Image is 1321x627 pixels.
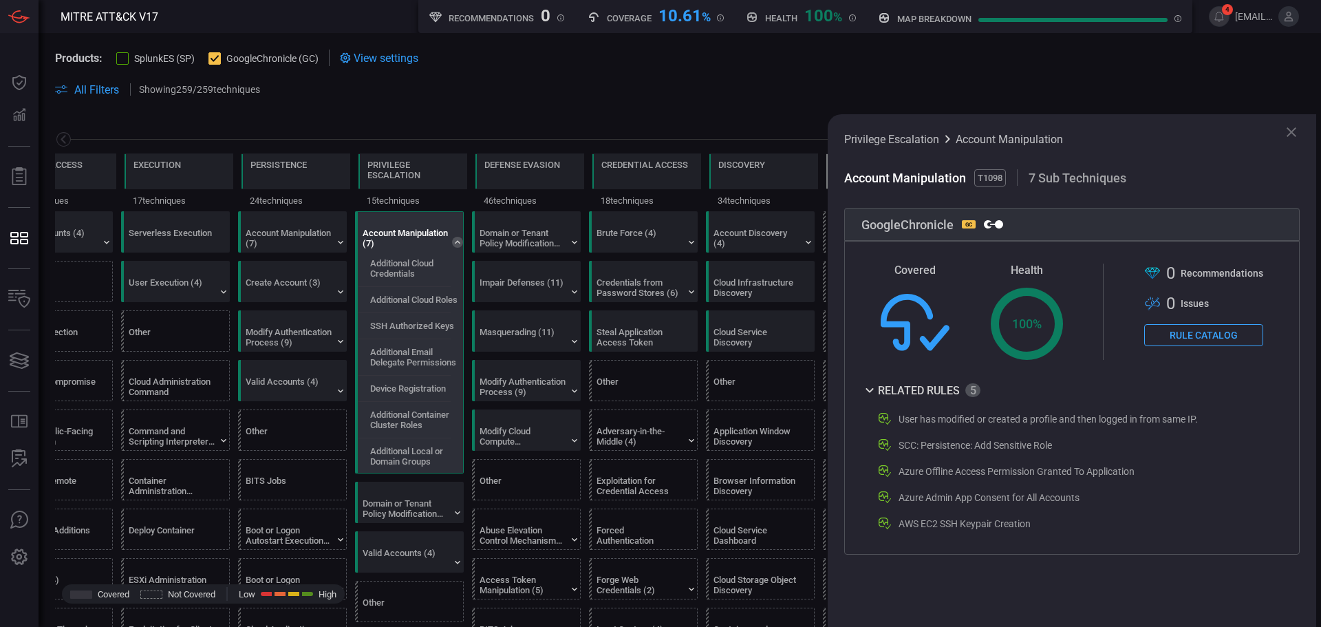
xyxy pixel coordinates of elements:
[129,525,215,546] div: Deploy Container
[472,558,581,599] div: T1134: Access Token Manipulation (Not covered)
[246,525,332,546] div: Boot or Logon Autostart Execution (14)
[899,414,1198,425] div: User has modified or created a profile and then logged in from same IP.
[246,426,332,447] div: Other
[370,383,446,394] label: Device Registration
[370,410,466,430] label: Additional Container Cluster Roles
[480,228,566,248] div: Domain or Tenant Policy Modification (2)
[134,53,195,64] span: SplunkES (SP)
[121,360,230,401] div: T1651: Cloud Administration Command (Not covered)
[472,360,581,401] div: T1556: Modify Authentication Process
[246,376,332,397] div: Valid Accounts (4)
[706,459,815,500] div: T1217: Browser Information Discovery (Not covered)
[589,261,698,302] div: T1555: Credentials from Password Stores
[601,160,688,170] div: Credential Access
[718,160,765,170] div: Discovery
[4,410,113,451] div: T1190: Exploit Public-Facing Application (Not covered)
[246,277,332,298] div: Create Account (3)
[4,261,113,302] div: Other (Not covered)
[55,52,103,65] span: Products:
[899,518,1031,529] div: AWS EC2 SSH Keypair Creation
[823,360,932,401] div: T1570: Lateral Tool Transfer (Not covered)
[246,228,332,248] div: Account Manipulation (7)
[121,211,230,253] div: T1648: Serverless Execution
[3,222,36,255] button: MITRE - Detection Posture
[125,189,233,211] div: 17 techniques
[589,410,698,451] div: T1557: Adversary-in-the-Middle (Not covered)
[823,509,932,550] div: T1091: Replication Through Removable Media (Not covered)
[355,482,464,523] div: T1484: Domain or Tenant Policy Modification
[472,459,581,500] div: Other (Not covered)
[823,310,932,352] div: T1534: Internal Spearphishing (Not covered)
[226,53,319,64] span: GoogleChronicle (GC)
[358,403,467,436] div: T1098.006: Additional Container Cluster Roles (Not covered)
[709,189,818,211] div: 34 techniques
[844,133,939,146] span: Privilege Escalation
[709,153,818,211] div: TA0007: Discovery
[3,344,36,377] button: Cards
[706,509,815,550] div: T1538: Cloud Service Dashboard (Not covered)
[713,476,799,496] div: Browser Information Discovery
[12,376,98,397] div: Drive-by Compromise
[597,575,683,595] div: Forge Web Credentials (2)
[1181,298,1209,309] span: Issue s
[991,288,1063,360] div: 100 %
[480,575,566,595] div: Access Token Manipulation (5)
[589,360,698,401] div: Other (Not covered)
[597,525,683,546] div: Forced Authentication
[706,261,815,302] div: T1580: Cloud Infrastructure Discovery
[1222,4,1233,15] span: 4
[55,83,119,96] button: All Filters
[367,160,458,180] div: Privilege Escalation
[74,83,119,96] span: All Filters
[449,13,534,23] h5: Recommendations
[480,476,566,496] div: Other
[12,575,98,595] div: Phishing (4)
[3,541,36,574] button: Preferences
[472,509,581,550] div: T1548: Abuse Elevation Control Mechanism (Not covered)
[129,228,215,248] div: Serverless Execution
[319,589,336,599] span: High
[238,459,347,500] div: T1197: BITS Jobs (Not covered)
[472,410,581,451] div: T1578: Modify Cloud Compute Infrastructure
[125,153,233,211] div: TA0002: Execution
[607,13,652,23] h5: Coverage
[823,410,932,451] div: T1563: Remote Service Session Hijacking (Not covered)
[823,558,932,599] div: T1072: Software Deployment Tools (Not covered)
[713,327,799,348] div: Cloud Service Discovery
[355,581,464,622] div: Other (Not covered)
[246,575,332,595] div: Boot or Logon Initialization Scripts (5)
[1181,268,1263,279] span: Recommendation s
[804,6,842,23] div: 100
[3,160,36,193] button: Reports
[480,525,566,546] div: Abuse Elevation Control Mechanism (6)
[363,498,449,519] div: Domain or Tenant Policy Modification (2)
[484,160,560,170] div: Defense Evasion
[358,252,467,285] div: T1098.001: Additional Cloud Credentials
[4,558,113,599] div: T1566: Phishing (Not covered)
[480,376,566,397] div: Modify Authentication Process (9)
[363,548,449,568] div: Valid Accounts (4)
[861,382,980,398] div: Related Rules
[250,160,307,170] div: Persistence
[597,376,683,397] div: Other
[340,50,418,66] div: View settings
[370,258,466,279] label: Additional Cloud Credentials
[4,509,113,550] div: T1200: Hardware Additions (Not covered)
[139,84,260,95] p: Showing 259 / 259 techniques
[823,211,932,253] div: Other (Not covered)
[844,171,969,185] span: Account Manipulation
[3,99,36,132] button: Detections
[597,476,683,496] div: Exploitation for Credential Access
[475,153,584,211] div: TA0005: Defense Evasion
[894,264,936,277] span: Covered
[238,211,347,253] div: T1098: Account Manipulation
[363,597,449,618] div: Other
[358,341,467,374] div: T1098.002: Additional Email Delegate Permissions (Not covered)
[12,525,98,546] div: Hardware Additions
[358,440,467,473] div: T1098.007: Additional Local or Domain Groups (Not covered)
[713,525,799,546] div: Cloud Service Dashboard
[3,405,36,438] button: Rule Catalog
[702,10,711,24] span: %
[358,377,467,400] div: T1098.005: Device Registration (Not covered)
[121,261,230,302] div: T1204: User Execution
